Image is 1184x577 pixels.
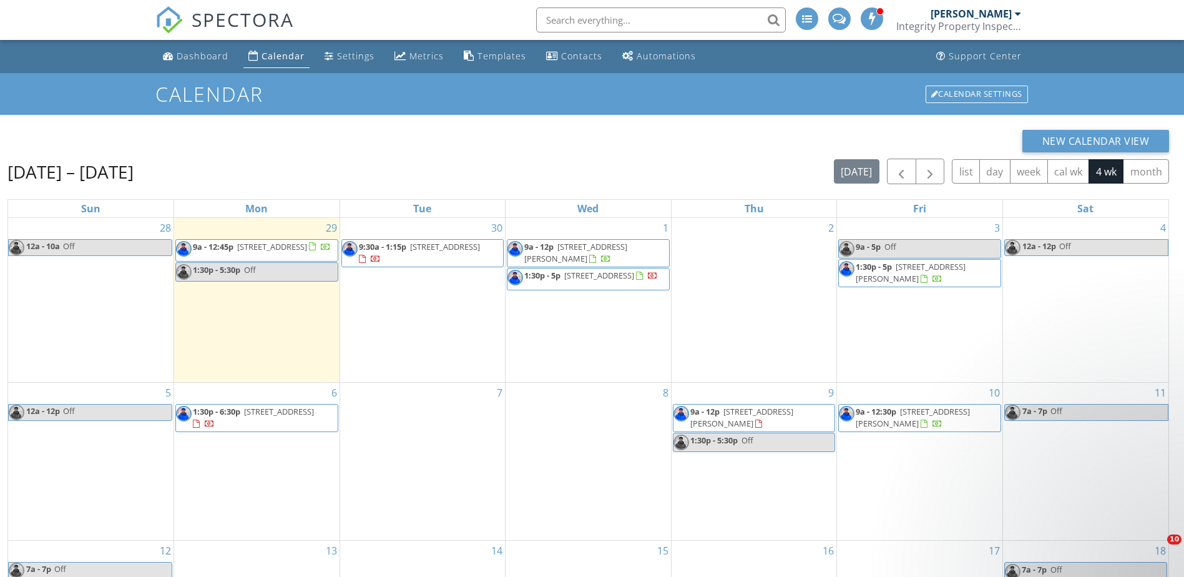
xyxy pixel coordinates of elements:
[193,264,240,275] span: 1:30p - 5:30p
[337,50,374,62] div: Settings
[340,218,506,382] td: Go to September 30, 2025
[952,159,980,184] button: list
[838,404,1001,432] a: 9a - 12:30p [STREET_ADDRESS][PERSON_NAME]
[896,20,1021,32] div: Integrity Property Inspections LLC
[524,241,627,264] a: 9a - 12p [STREET_ADDRESS][PERSON_NAME]
[192,6,294,32] span: SPECTORA
[690,435,738,446] span: 1:30p - 5:30p
[839,241,854,257] img: img_9693.jpg
[673,404,836,432] a: 9a - 12p [STREET_ADDRESS][PERSON_NAME]
[742,200,766,217] a: Thursday
[949,50,1022,62] div: Support Center
[690,406,793,429] span: [STREET_ADDRESS][PERSON_NAME]
[193,406,240,417] span: 1:30p - 6:30p
[834,159,879,184] button: [DATE]
[243,45,310,68] a: Calendar
[1022,405,1048,420] span: 7a - 7p
[561,50,602,62] div: Contacts
[1123,159,1169,184] button: month
[320,45,379,68] a: Settings
[507,241,523,257] img: img_9693.jpg
[671,218,837,382] td: Go to October 2, 2025
[1089,159,1123,184] button: 4 wk
[174,382,340,540] td: Go to October 6, 2025
[671,382,837,540] td: Go to October 9, 2025
[856,406,896,417] span: 9a - 12:30p
[341,239,504,267] a: 9:30a - 1:15p [STREET_ADDRESS]
[524,241,627,264] span: [STREET_ADDRESS][PERSON_NAME]
[887,159,916,184] button: Previous
[931,45,1027,68] a: Support Center
[1050,564,1062,575] span: Off
[673,435,689,450] img: img_9693.jpg
[856,406,970,429] a: 9a - 12:30p [STREET_ADDRESS][PERSON_NAME]
[660,383,671,403] a: Go to October 8, 2025
[1010,159,1048,184] button: week
[410,241,480,252] span: [STREET_ADDRESS]
[1059,240,1071,252] span: Off
[489,218,505,238] a: Go to September 30, 2025
[1158,218,1168,238] a: Go to October 4, 2025
[237,241,307,252] span: [STREET_ADDRESS]
[459,45,531,68] a: Templates
[986,541,1002,561] a: Go to October 17, 2025
[506,218,672,382] td: Go to October 1, 2025
[837,218,1003,382] td: Go to October 3, 2025
[524,270,658,281] a: 1:30p - 5p [STREET_ADDRESS]
[1002,218,1168,382] td: Go to October 4, 2025
[506,382,672,540] td: Go to October 8, 2025
[26,240,61,255] span: 12a - 10a
[389,45,449,68] a: Metrics
[637,50,696,62] div: Automations
[176,406,192,422] img: img_9693.jpg
[856,406,970,429] span: [STREET_ADDRESS][PERSON_NAME]
[673,406,689,422] img: img_9693.jpg
[175,404,338,432] a: 1:30p - 6:30p [STREET_ADDRESS]
[838,259,1001,287] a: 1:30p - 5p [STREET_ADDRESS][PERSON_NAME]
[177,50,228,62] div: Dashboard
[1075,200,1096,217] a: Saturday
[564,270,634,281] span: [STREET_ADDRESS]
[243,200,270,217] a: Monday
[690,406,720,417] span: 9a - 12p
[7,159,134,184] h2: [DATE] – [DATE]
[176,264,192,280] img: img_9693.jpg
[1005,240,1020,255] img: img_9693.jpg
[856,261,966,284] a: 1:30p - 5p [STREET_ADDRESS][PERSON_NAME]
[856,261,892,272] span: 1:30p - 5p
[323,541,340,561] a: Go to October 13, 2025
[826,383,836,403] a: Go to October 9, 2025
[1050,405,1062,417] span: Off
[536,7,786,32] input: Search everything...
[1047,159,1090,184] button: cal wk
[541,45,607,68] a: Contacts
[157,541,174,561] a: Go to October 12, 2025
[193,241,233,252] span: 9a - 12:45p
[494,383,505,403] a: Go to October 7, 2025
[9,240,24,255] img: img_9693.jpg
[839,406,854,422] img: img_9693.jpg
[155,83,1029,105] h1: Calendar
[507,270,523,285] img: img_9693.jpg
[575,200,601,217] a: Wednesday
[655,541,671,561] a: Go to October 15, 2025
[992,218,1002,238] a: Go to October 3, 2025
[244,264,256,275] span: Off
[1022,240,1057,255] span: 12a - 12p
[63,240,75,252] span: Off
[158,45,233,68] a: Dashboard
[329,383,340,403] a: Go to October 6, 2025
[1002,382,1168,540] td: Go to October 11, 2025
[1152,383,1168,403] a: Go to October 11, 2025
[489,541,505,561] a: Go to October 14, 2025
[839,261,854,277] img: img_9693.jpg
[193,406,314,429] a: 1:30p - 6:30p [STREET_ADDRESS]
[244,406,314,417] span: [STREET_ADDRESS]
[176,241,192,257] img: img_9693.jpg
[359,241,406,252] span: 9:30a - 1:15p
[155,17,294,43] a: SPECTORA
[174,218,340,382] td: Go to September 29, 2025
[193,241,331,252] a: 9a - 12:45p [STREET_ADDRESS]
[1022,130,1170,152] button: New Calendar View
[323,218,340,238] a: Go to September 29, 2025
